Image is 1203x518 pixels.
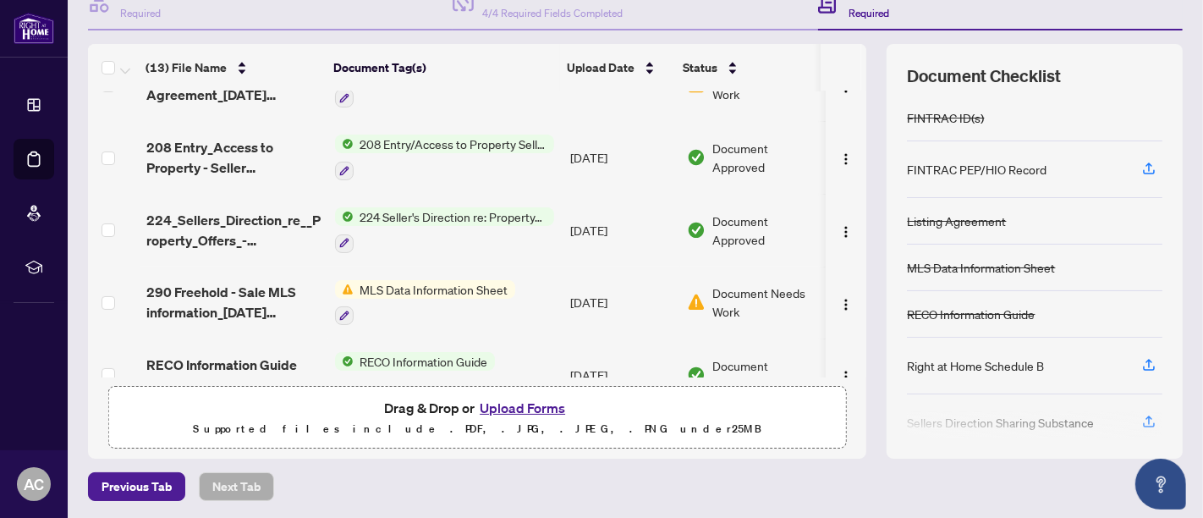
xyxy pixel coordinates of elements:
div: Right at Home Schedule B [907,356,1044,375]
button: Next Tab [199,472,274,501]
button: Status Icon224 Seller's Direction re: Property/Offers - Important Information for Seller Acknowle... [335,207,554,253]
span: 290 Freehold - Sale MLS information_[DATE] 16_21_55.pdf [146,282,321,322]
img: Document Status [687,293,706,311]
span: Document Needs Work [712,284,819,321]
td: [DATE] [563,267,680,339]
button: Previous Tab [88,472,185,501]
span: Document Approved [712,139,819,176]
img: Status Icon [335,352,354,371]
span: 4/4 Required Fields Completed [482,7,623,19]
span: RECO Information Guide 1_2025-09-20 16_23_17.pdf [146,355,321,395]
span: Document Approved [712,356,819,394]
span: AC [24,472,44,496]
img: Status Icon [335,207,354,226]
th: Document Tag(s) [327,44,561,91]
div: FINTRAC ID(s) [907,108,984,127]
button: Logo [832,144,860,171]
td: [DATE] [563,194,680,267]
span: MLS Data Information Sheet [354,280,515,299]
img: Status Icon [335,280,354,299]
img: Document Status [687,221,706,240]
span: Upload Date [567,58,634,77]
th: Upload Date [560,44,676,91]
div: MLS Data Information Sheet [907,258,1055,277]
img: Status Icon [335,135,354,153]
div: FINTRAC PEP/HIO Record [907,160,1046,179]
span: 224 Seller's Direction re: Property/Offers - Important Information for Seller Acknowledgement [354,207,554,226]
img: Logo [839,152,853,166]
img: Logo [839,370,853,383]
button: Open asap [1135,459,1186,510]
div: Listing Agreement [907,212,1006,230]
span: Drag & Drop orUpload FormsSupported files include .PDF, .JPG, .JPEG, .PNG under25MB [109,387,845,449]
img: Document Status [687,148,706,167]
button: Status IconRECO Information Guide [335,352,495,398]
span: 208 Entry_Access to Property - Seller Acknowledgement_[DATE] 16_24_18.pdf [146,137,321,178]
button: Status Icon208 Entry/Access to Property Seller Acknowledgement [335,135,554,180]
button: Upload Forms [475,397,570,419]
th: Status [676,44,821,91]
td: [DATE] [563,121,680,194]
span: Required [120,7,161,19]
button: Status IconMLS Data Information Sheet [335,280,515,326]
img: Logo [839,225,853,239]
td: [DATE] [563,339,680,411]
span: Drag & Drop or [384,397,570,419]
span: Required [849,7,889,19]
span: Document Approved [712,212,819,249]
span: (13) File Name [146,58,227,77]
span: 224_Sellers_Direction_re__Property_Offers_-_Imp_Info_for_Seller_Ack_-_PropTx-[PERSON_NAME].pdf [146,210,321,251]
button: Logo [832,217,860,244]
div: RECO Information Guide [907,305,1035,323]
th: (13) File Name [139,44,326,91]
img: logo [14,13,54,44]
img: Logo [839,298,853,311]
img: Document Status [687,366,706,384]
span: Previous Tab [102,473,172,500]
span: Document Checklist [907,64,1061,88]
button: Logo [832,289,860,316]
span: 208 Entry/Access to Property Seller Acknowledgement [354,135,554,153]
span: RECO Information Guide [354,352,495,371]
p: Supported files include .PDF, .JPG, .JPEG, .PNG under 25 MB [119,419,835,439]
button: Logo [832,361,860,388]
span: Status [683,58,717,77]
